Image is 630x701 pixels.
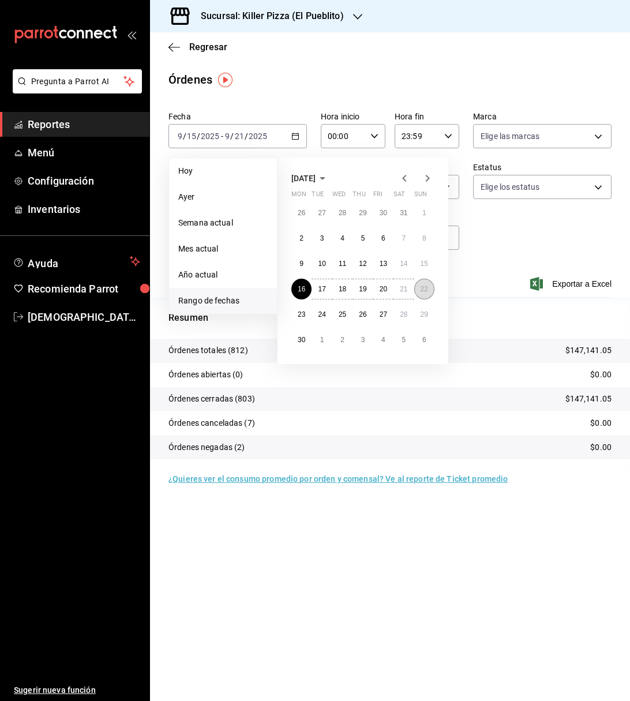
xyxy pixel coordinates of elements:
[373,279,393,299] button: September 20, 2024
[421,310,428,318] abbr: September 29, 2024
[393,203,414,223] button: August 31, 2024
[14,684,140,696] span: Sugerir nueva función
[481,130,539,142] span: Elige las marcas
[168,417,255,429] p: Órdenes canceladas (7)
[192,9,344,23] h3: Sucursal: Killer Pizza (El Pueblito)
[359,209,366,217] abbr: August 29, 2024
[352,304,373,325] button: September 26, 2024
[400,209,407,217] abbr: August 31, 2024
[178,295,268,307] span: Rango de fechas
[352,228,373,249] button: September 5, 2024
[321,113,385,121] label: Hora inicio
[168,441,245,453] p: Órdenes negadas (2)
[168,311,612,325] p: Resumen
[291,279,312,299] button: September 16, 2024
[28,173,140,189] span: Configuración
[339,209,346,217] abbr: August 28, 2024
[291,253,312,274] button: September 9, 2024
[28,145,140,160] span: Menú
[298,336,305,344] abbr: September 30, 2024
[168,393,255,405] p: Órdenes cerradas (803)
[400,310,407,318] abbr: September 28, 2024
[393,279,414,299] button: September 21, 2024
[381,234,385,242] abbr: September 6, 2024
[221,132,223,141] span: -
[178,217,268,229] span: Semana actual
[414,304,434,325] button: September 29, 2024
[178,165,268,177] span: Hoy
[352,203,373,223] button: August 29, 2024
[28,309,140,325] span: [DEMOGRAPHIC_DATA][PERSON_NAME]
[189,42,227,53] span: Regresar
[352,279,373,299] button: September 19, 2024
[186,132,197,141] input: --
[414,329,434,350] button: October 6, 2024
[393,253,414,274] button: September 14, 2024
[359,285,366,293] abbr: September 19, 2024
[299,260,303,268] abbr: September 9, 2024
[590,369,612,381] p: $0.00
[339,310,346,318] abbr: September 25, 2024
[28,281,140,297] span: Recomienda Parrot
[421,260,428,268] abbr: September 15, 2024
[318,285,325,293] abbr: September 17, 2024
[291,228,312,249] button: September 2, 2024
[320,336,324,344] abbr: October 1, 2024
[481,181,539,193] span: Elige los estatus
[168,369,243,381] p: Órdenes abiertas (0)
[590,417,612,429] p: $0.00
[177,132,183,141] input: --
[168,71,212,88] div: Órdenes
[565,344,612,357] p: $147,141.05
[291,171,329,185] button: [DATE]
[168,42,227,53] button: Regresar
[422,234,426,242] abbr: September 8, 2024
[332,190,346,203] abbr: Wednesday
[178,243,268,255] span: Mes actual
[28,117,140,132] span: Reportes
[373,190,382,203] abbr: Friday
[352,190,365,203] abbr: Thursday
[373,203,393,223] button: August 30, 2024
[168,113,307,121] label: Fecha
[380,310,387,318] abbr: September 27, 2024
[200,132,220,141] input: ----
[422,209,426,217] abbr: September 1, 2024
[312,279,332,299] button: September 17, 2024
[373,329,393,350] button: October 4, 2024
[393,228,414,249] button: September 7, 2024
[312,190,323,203] abbr: Tuesday
[473,163,612,171] label: Estatus
[13,69,142,93] button: Pregunta a Parrot AI
[312,203,332,223] button: August 27, 2024
[402,336,406,344] abbr: October 5, 2024
[183,132,186,141] span: /
[312,329,332,350] button: October 1, 2024
[168,474,508,483] a: ¿Quieres ver el consumo promedio por orden y comensal? Ve al reporte de Ticket promedio
[359,260,366,268] abbr: September 12, 2024
[373,253,393,274] button: September 13, 2024
[197,132,200,141] span: /
[332,279,352,299] button: September 18, 2024
[245,132,248,141] span: /
[318,209,325,217] abbr: August 27, 2024
[373,304,393,325] button: September 27, 2024
[218,73,232,87] img: Tooltip marker
[359,310,366,318] abbr: September 26, 2024
[298,310,305,318] abbr: September 23, 2024
[28,254,125,268] span: Ayuda
[532,277,612,291] button: Exportar a Excel
[312,304,332,325] button: September 24, 2024
[339,260,346,268] abbr: September 11, 2024
[291,304,312,325] button: September 23, 2024
[395,113,459,121] label: Hora fin
[312,228,332,249] button: September 3, 2024
[352,329,373,350] button: October 3, 2024
[380,260,387,268] abbr: September 13, 2024
[299,234,303,242] abbr: September 2, 2024
[590,441,612,453] p: $0.00
[361,234,365,242] abbr: September 5, 2024
[248,132,268,141] input: ----
[168,344,248,357] p: Órdenes totales (812)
